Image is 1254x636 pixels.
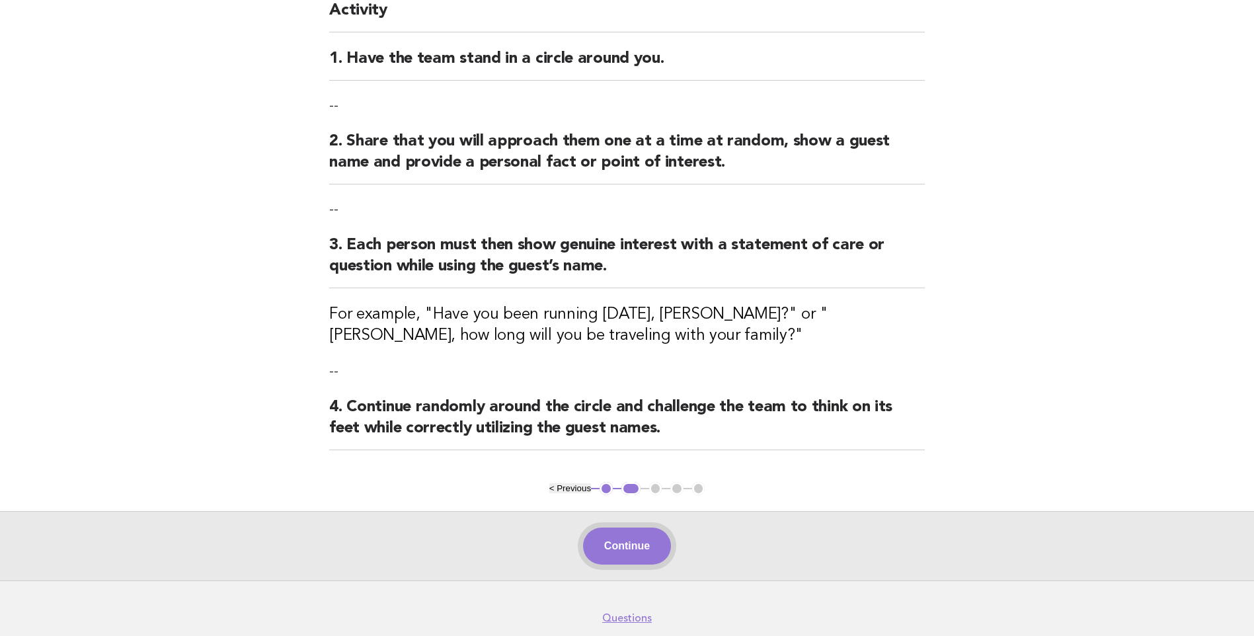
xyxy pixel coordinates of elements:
a: Questions [602,612,652,625]
p: -- [329,362,925,381]
h2: 3. Each person must then show genuine interest with a statement of care or question while using t... [329,235,925,288]
button: 2 [621,482,641,495]
h2: 1. Have the team stand in a circle around you. [329,48,925,81]
button: < Previous [549,483,591,493]
h2: 4. Continue randomly around the circle and challenge the team to think on its feet while correctl... [329,397,925,450]
h3: For example, "Have you been running [DATE], [PERSON_NAME]?" or "[PERSON_NAME], how long will you ... [329,304,925,346]
p: -- [329,200,925,219]
h2: 2. Share that you will approach them one at a time at random, show a guest name and provide a per... [329,131,925,184]
p: -- [329,97,925,115]
button: Continue [583,528,671,565]
button: 1 [600,482,613,495]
